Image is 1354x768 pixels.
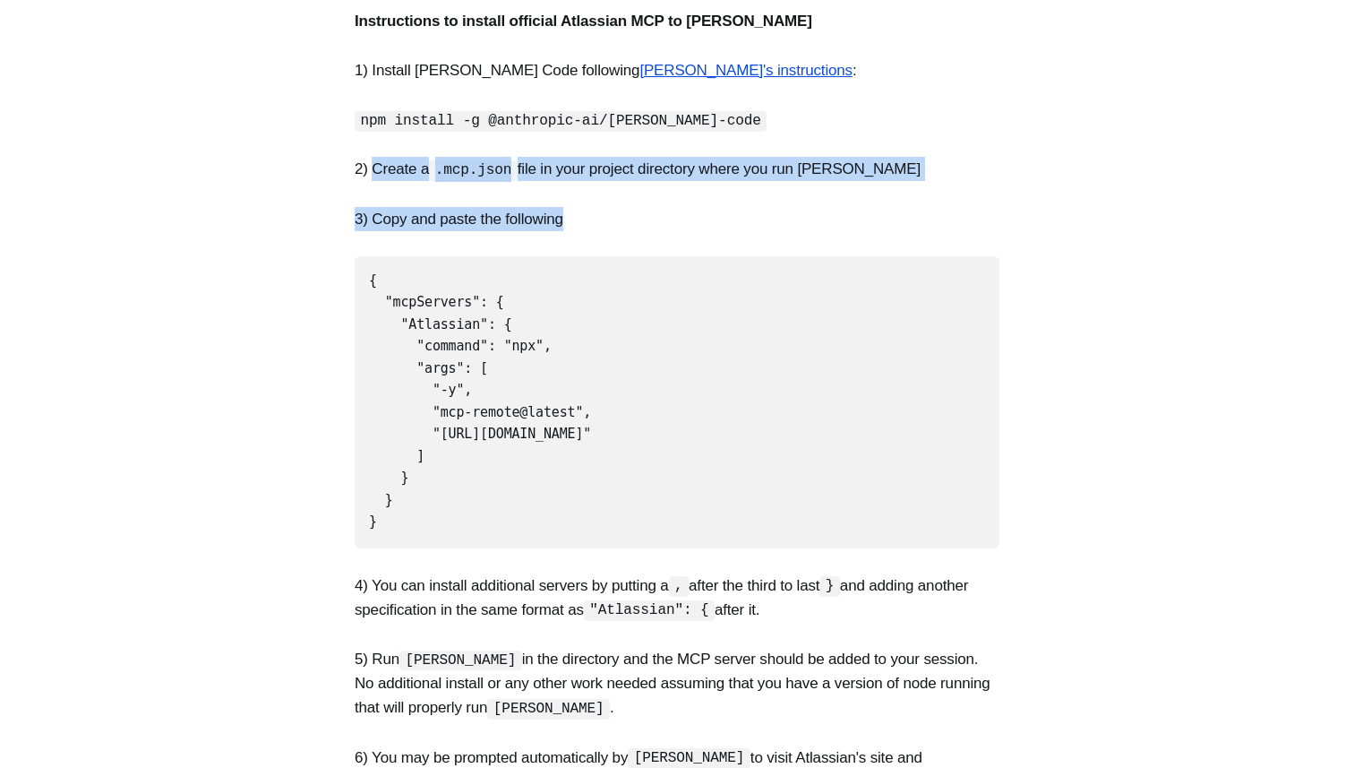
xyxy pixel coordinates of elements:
[355,58,999,82] p: 1) Install [PERSON_NAME] Code following :
[355,13,812,30] strong: Instructions to install official Atlassian MCP to [PERSON_NAME]
[355,157,999,181] p: 2) Create a file in your project directory where you run [PERSON_NAME]
[669,576,689,597] code: ,
[553,8,645,30] div: 0 comments
[355,574,999,622] p: 4) You can install additional servers by putting a after the third to last and adding another spe...
[29,133,616,155] p: Become a member of to start commenting.
[355,647,999,721] p: 5) Run in the directory and the MCP server should be added to your session. No additional install...
[369,272,591,531] code: { "mcpServers": { "Atlassian": { "command": "npx", "args": [ "-y", "mcp-remote@latest", "[URL][DO...
[399,651,522,671] code: [PERSON_NAME]
[639,62,853,79] a: [PERSON_NAME]'s instructions
[584,600,715,621] code: "Atlassian": {
[355,111,767,132] code: npm install -g @anthropic-ai/[PERSON_NAME]-code
[819,576,839,597] code: }
[365,230,415,249] button: Sign in
[263,180,381,219] button: Sign up now
[230,229,362,250] span: Already a member?
[255,134,393,151] span: Clearer Thinking
[429,160,518,181] code: .mcp.json
[487,699,610,720] code: [PERSON_NAME]
[355,207,999,231] p: 3) Copy and paste the following
[190,93,455,125] h1: Start the conversation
